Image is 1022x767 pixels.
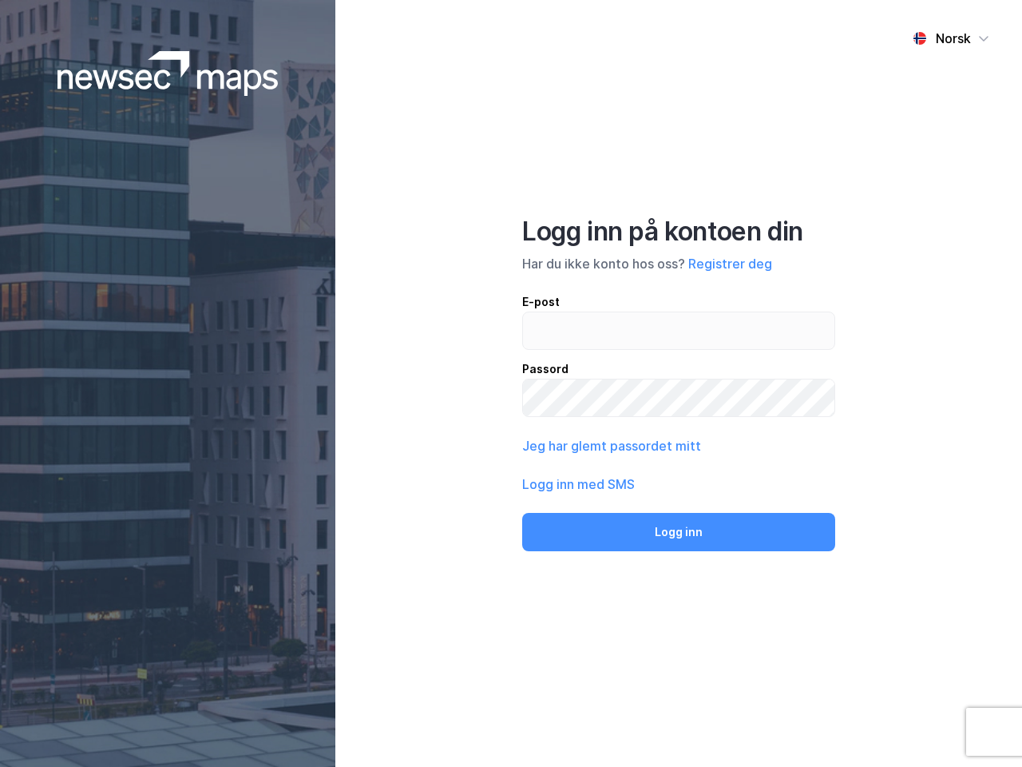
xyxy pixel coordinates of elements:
[688,254,772,273] button: Registrer deg
[522,475,635,494] button: Logg inn med SMS
[942,690,1022,767] iframe: Chat Widget
[522,360,835,379] div: Passord
[522,216,835,248] div: Logg inn på kontoen din
[57,51,279,96] img: logoWhite.bf58a803f64e89776f2b079ca2356427.svg
[936,29,971,48] div: Norsk
[522,513,835,551] button: Logg inn
[522,292,835,312] div: E-post
[522,436,701,455] button: Jeg har glemt passordet mitt
[522,254,835,273] div: Har du ikke konto hos oss?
